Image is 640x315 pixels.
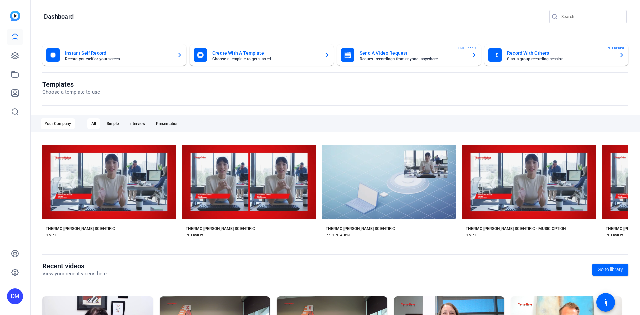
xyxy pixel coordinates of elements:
img: blue-gradient.svg [10,11,20,21]
mat-card-title: Instant Self Record [65,49,172,57]
button: Record With OthersStart a group recording sessionENTERPRISE [484,44,628,66]
div: Interview [125,118,149,129]
a: Go to library [592,264,628,276]
mat-card-subtitle: Request recordings from anyone, anywhere [360,57,466,61]
span: ENTERPRISE [458,46,478,51]
mat-card-title: Record With Others [507,49,614,57]
div: SIMPLE [46,233,57,238]
div: INTERVIEW [186,233,203,238]
h1: Dashboard [44,13,74,21]
button: Send A Video RequestRequest recordings from anyone, anywhereENTERPRISE [337,44,481,66]
div: THERMO [PERSON_NAME] SCIENTIFIC - MUSIC OPTION [466,226,566,231]
div: SIMPLE [466,233,477,238]
span: Go to library [598,266,623,273]
mat-card-subtitle: Start a group recording session [507,57,614,61]
div: THERMO [PERSON_NAME] SCIENTIFIC [46,226,115,231]
div: All [87,118,100,129]
p: Choose a template to use [42,88,100,96]
div: Your Company [41,118,75,129]
div: INTERVIEW [606,233,623,238]
mat-card-subtitle: Choose a template to get started [212,57,319,61]
h1: Templates [42,80,100,88]
mat-card-subtitle: Record yourself or your screen [65,57,172,61]
div: DM [7,288,23,304]
div: Presentation [152,118,183,129]
h1: Recent videos [42,262,107,270]
mat-card-title: Send A Video Request [360,49,466,57]
button: Instant Self RecordRecord yourself or your screen [42,44,186,66]
div: Simple [103,118,123,129]
mat-icon: accessibility [602,298,610,306]
input: Search [561,13,621,21]
span: ENTERPRISE [606,46,625,51]
p: View your recent videos here [42,270,107,278]
div: THERMO [PERSON_NAME] SCIENTIFIC [326,226,395,231]
button: Create With A TemplateChoose a template to get started [190,44,334,66]
mat-card-title: Create With A Template [212,49,319,57]
div: PRESENTATION [326,233,350,238]
div: THERMO [PERSON_NAME] SCIENTIFIC [186,226,255,231]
